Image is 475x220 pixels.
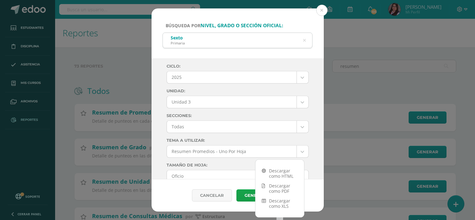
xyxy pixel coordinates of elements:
[172,71,292,83] span: 2025
[172,121,292,133] span: Todas
[256,196,304,211] a: Descargar como XLS
[163,33,312,48] input: ej. Primero primaria, etc.
[167,138,309,143] label: Tema a Utilizar:
[236,189,274,202] a: Generar
[167,64,309,69] label: Ciclo:
[172,146,292,157] span: Resumen Promedios - Uno Por Hoja
[167,163,309,167] label: Tamaño de hoja:
[172,96,292,108] span: Unidad 3
[166,23,283,28] span: Búsqueda por
[167,113,309,118] label: Secciones:
[171,35,185,41] div: Sexto
[167,96,308,108] a: Unidad 3
[167,146,308,157] a: Resumen Promedios - Uno Por Hoja
[256,166,304,181] a: Descargar como HTML
[167,89,309,93] label: Unidad:
[171,41,185,45] div: Primaria
[167,71,308,83] a: 2025
[192,189,232,202] div: Cancelar
[167,170,308,182] a: Oficio
[256,181,304,196] a: Descargar como PDF
[200,22,283,29] strong: nivel, grado o sección oficial:
[316,5,328,16] button: Close (Esc)
[167,121,308,133] a: Todas
[172,170,292,182] span: Oficio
